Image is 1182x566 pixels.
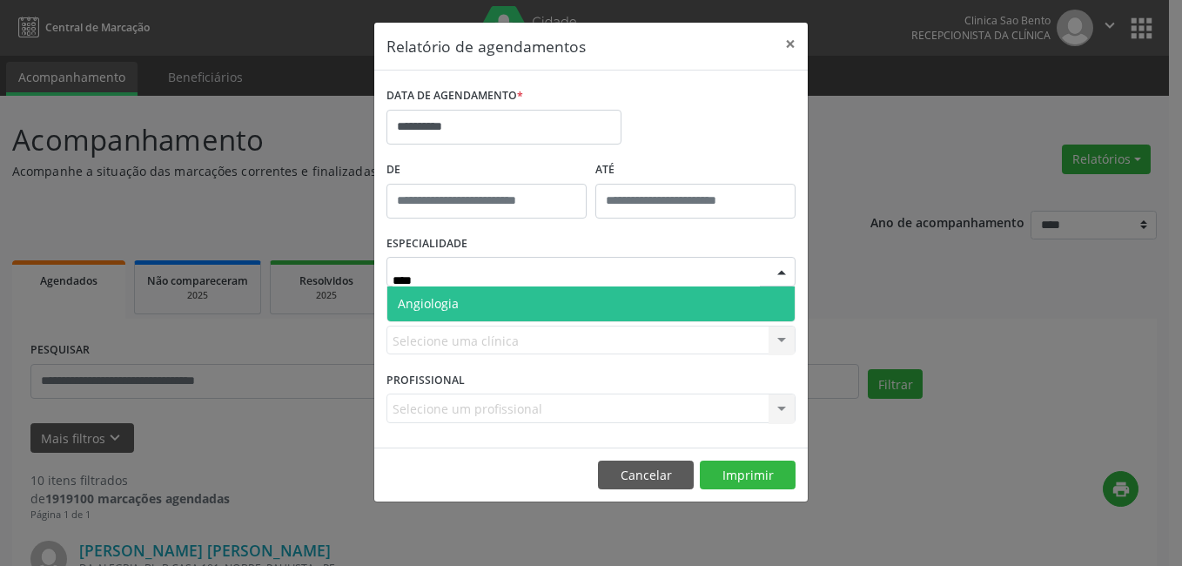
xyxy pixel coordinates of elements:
label: ESPECIALIDADE [386,231,467,258]
span: Angiologia [398,295,459,312]
label: DATA DE AGENDAMENTO [386,83,523,110]
button: Close [773,23,808,65]
label: De [386,157,587,184]
button: Cancelar [598,461,694,490]
label: PROFISSIONAL [386,367,465,394]
label: ATÉ [595,157,796,184]
button: Imprimir [700,461,796,490]
h5: Relatório de agendamentos [386,35,586,57]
